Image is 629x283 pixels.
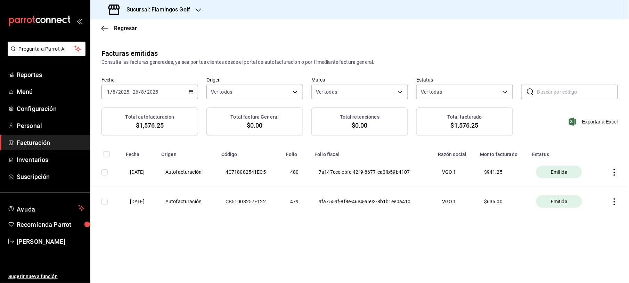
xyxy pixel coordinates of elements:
span: / [116,89,118,95]
input: -- [112,89,116,95]
h3: Total facturado [447,113,482,121]
span: $0.00 [247,121,263,130]
th: Código [217,147,282,157]
th: VGO 1 [434,157,476,187]
th: 479 [282,187,310,216]
div: Consulta las facturas generadas, ya sea por tus clientes desde el portal de autofacturacion o por... [101,59,618,66]
span: Sugerir nueva función [8,273,84,280]
span: Personal [17,121,84,130]
span: $0.00 [352,121,368,130]
button: Pregunta a Parrot AI [8,42,85,56]
h3: Total retenciones [340,113,379,121]
th: Folio fiscal [310,147,434,157]
button: Regresar [101,25,137,32]
h3: Total factura General [231,113,279,121]
button: open_drawer_menu [76,18,82,24]
th: 4C718082541EC5 [217,157,282,187]
label: Fecha [101,78,198,83]
th: Autofacturación [157,157,217,187]
label: Marca [311,78,408,83]
th: Estatus [528,147,599,157]
span: Ver todas [421,88,442,95]
th: 7a147cee-cbfc-42f9-8677-ca0fb59b4107 [310,157,434,187]
input: ---- [147,89,158,95]
span: - [130,89,132,95]
span: Reportes [17,70,84,79]
span: Facturación [17,138,84,147]
h3: Total autofacturación [125,113,174,121]
input: -- [132,89,139,95]
span: Regresar [114,25,137,32]
th: Razón social [434,147,476,157]
input: -- [141,89,145,95]
a: Pregunta a Parrot AI [5,50,85,58]
th: Fecha [122,147,157,157]
input: -- [107,89,110,95]
span: [PERSON_NAME] [17,237,84,246]
div: Facturas emitidas [101,48,158,59]
th: $ 635.00 [476,187,528,216]
th: 480 [282,157,310,187]
th: Autofacturación [157,187,217,216]
span: $1,576.25 [451,121,479,130]
th: Folio [282,147,310,157]
th: Origen [157,147,217,157]
th: $ 941.25 [476,157,528,187]
span: Configuración [17,104,84,113]
label: Estatus [416,78,513,83]
th: [DATE] [122,157,157,187]
span: Recomienda Parrot [17,220,84,229]
span: Emitida [548,198,570,205]
th: VGO 1 [434,187,476,216]
th: 9fa7559f-8f8e-46e4-a693-8b1b1ee0a410 [310,187,434,216]
th: [DATE] [122,187,157,216]
span: Menú [17,87,84,96]
span: Ver todas [316,88,337,95]
input: ---- [118,89,130,95]
th: Monto facturado [476,147,528,157]
th: CB51008257F122 [217,187,282,216]
span: $1,576.25 [136,121,164,130]
span: Pregunta a Parrot AI [19,45,75,53]
span: Suscripción [17,172,84,181]
span: Emitida [548,169,570,175]
span: Inventarios [17,155,84,164]
input: Buscar por código [537,85,618,99]
span: / [145,89,147,95]
h3: Sucursal: Flamingos Golf [121,6,190,14]
button: Exportar a Excel [570,118,618,126]
span: Ayuda [17,204,75,212]
span: / [110,89,112,95]
span: Ver todos [211,88,232,95]
label: Origen [206,78,303,83]
span: / [139,89,141,95]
